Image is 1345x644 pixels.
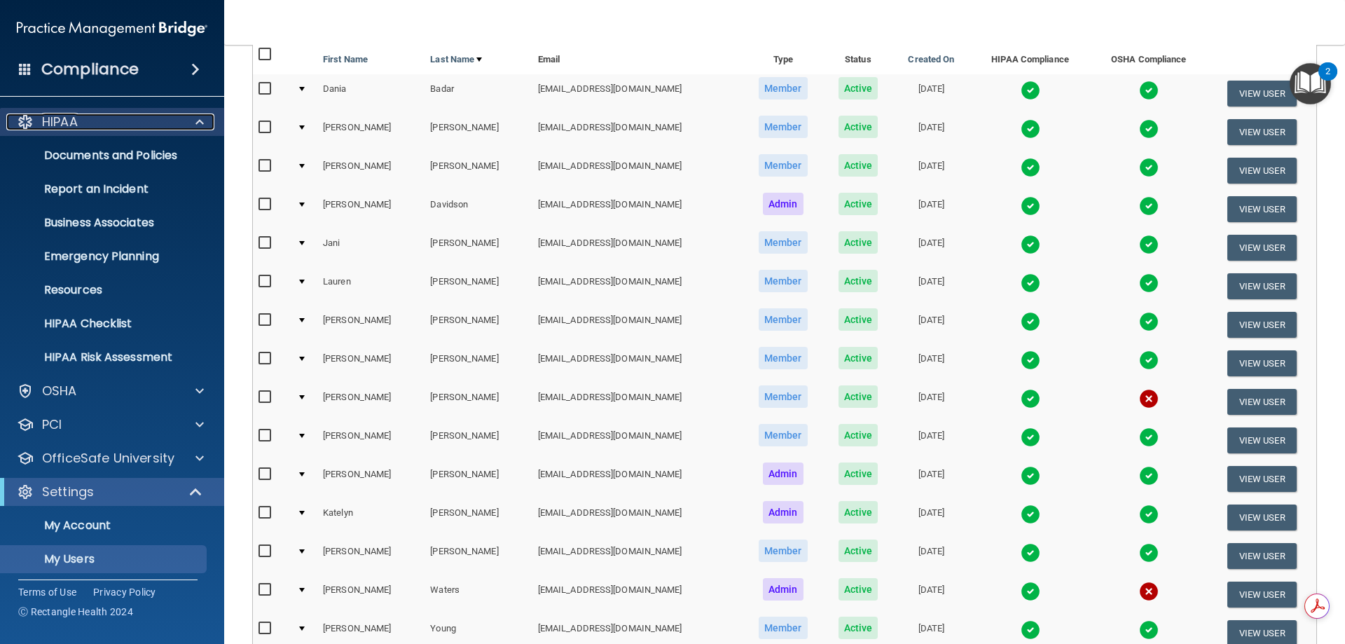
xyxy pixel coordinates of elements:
a: PCI [17,416,204,433]
h4: Compliance [41,60,139,79]
p: Documents and Policies [9,149,200,163]
td: [PERSON_NAME] [425,460,532,498]
td: [DATE] [892,74,970,113]
span: Member [759,231,808,254]
td: [PERSON_NAME] [425,421,532,460]
td: [DATE] [892,383,970,421]
span: Member [759,347,808,369]
span: Member [759,77,808,100]
img: tick.e7d51cea.svg [1139,466,1159,486]
img: tick.e7d51cea.svg [1021,196,1040,216]
span: Admin [763,578,803,601]
td: Jani [317,228,425,267]
span: Active [839,578,878,601]
td: [EMAIL_ADDRESS][DOMAIN_NAME] [532,575,743,614]
span: Active [839,77,878,100]
img: tick.e7d51cea.svg [1139,196,1159,216]
td: [PERSON_NAME] [317,421,425,460]
td: [DATE] [892,267,970,306]
button: View User [1227,81,1297,107]
span: Member [759,424,808,446]
td: [DATE] [892,344,970,383]
td: [EMAIL_ADDRESS][DOMAIN_NAME] [532,228,743,267]
span: Active [839,116,878,138]
td: [PERSON_NAME] [425,228,532,267]
img: tick.e7d51cea.svg [1139,427,1159,447]
p: Settings [42,484,94,500]
img: tick.e7d51cea.svg [1021,505,1040,524]
span: Active [839,231,878,254]
button: View User [1227,158,1297,184]
span: Member [759,270,808,292]
a: Created On [908,51,954,68]
td: [PERSON_NAME] [317,113,425,151]
td: [PERSON_NAME] [425,113,532,151]
span: Active [839,270,878,292]
a: Settings [17,484,203,500]
td: [DATE] [892,460,970,498]
td: [EMAIL_ADDRESS][DOMAIN_NAME] [532,151,743,190]
p: Emergency Planning [9,249,200,263]
img: tick.e7d51cea.svg [1139,119,1159,139]
td: [PERSON_NAME] [425,306,532,344]
td: Katelyn [317,498,425,537]
td: [EMAIL_ADDRESS][DOMAIN_NAME] [532,267,743,306]
span: Active [839,540,878,562]
img: tick.e7d51cea.svg [1021,350,1040,370]
img: tick.e7d51cea.svg [1139,81,1159,100]
img: tick.e7d51cea.svg [1139,273,1159,293]
td: [PERSON_NAME] [425,151,532,190]
th: OSHA Compliance [1090,41,1207,74]
img: tick.e7d51cea.svg [1021,235,1040,254]
td: [EMAIL_ADDRESS][DOMAIN_NAME] [532,383,743,421]
button: View User [1227,427,1297,453]
p: PCI [42,416,62,433]
span: Member [759,154,808,177]
img: tick.e7d51cea.svg [1021,312,1040,331]
td: Badar [425,74,532,113]
td: Davidson [425,190,532,228]
span: Admin [763,463,803,485]
td: [PERSON_NAME] [317,306,425,344]
button: View User [1227,235,1297,261]
td: [EMAIL_ADDRESS][DOMAIN_NAME] [532,344,743,383]
th: Type [743,41,824,74]
td: [EMAIL_ADDRESS][DOMAIN_NAME] [532,537,743,575]
img: tick.e7d51cea.svg [1021,466,1040,486]
img: tick.e7d51cea.svg [1021,273,1040,293]
p: Report an Incident [9,182,200,196]
a: Privacy Policy [93,585,156,599]
td: [DATE] [892,421,970,460]
td: [DATE] [892,151,970,190]
img: tick.e7d51cea.svg [1139,235,1159,254]
td: [EMAIL_ADDRESS][DOMAIN_NAME] [532,190,743,228]
span: Active [839,193,878,215]
td: [EMAIL_ADDRESS][DOMAIN_NAME] [532,460,743,498]
td: [PERSON_NAME] [425,383,532,421]
td: Lauren [317,267,425,306]
span: Member [759,385,808,408]
td: [PERSON_NAME] [317,460,425,498]
div: 2 [1325,71,1330,90]
td: [PERSON_NAME] [425,344,532,383]
td: [DATE] [892,113,970,151]
button: Open Resource Center, 2 new notifications [1290,63,1331,104]
img: tick.e7d51cea.svg [1139,620,1159,640]
td: [PERSON_NAME] [317,344,425,383]
p: HIPAA [42,114,78,130]
a: Terms of Use [18,585,76,599]
span: Admin [763,501,803,523]
img: tick.e7d51cea.svg [1021,620,1040,640]
span: Active [839,154,878,177]
span: Member [759,308,808,331]
img: tick.e7d51cea.svg [1139,158,1159,177]
td: [DATE] [892,498,970,537]
p: My Users [9,552,200,566]
a: First Name [323,51,368,68]
img: cross.ca9f0e7f.svg [1139,582,1159,601]
th: HIPAA Compliance [970,41,1090,74]
span: Active [839,501,878,523]
button: View User [1227,543,1297,569]
span: Admin [763,193,803,215]
span: Active [839,424,878,446]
